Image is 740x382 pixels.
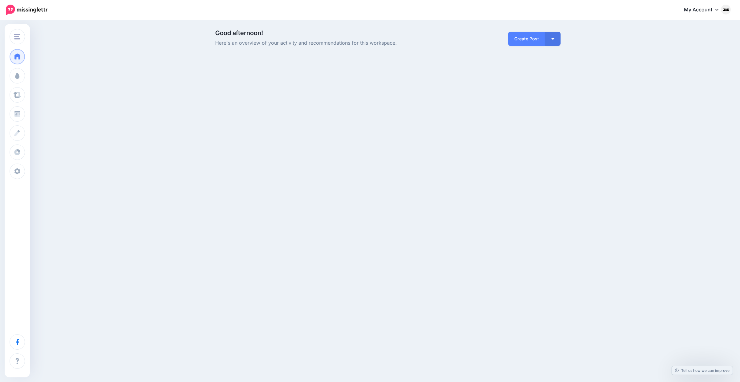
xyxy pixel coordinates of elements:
[508,32,545,46] a: Create Post
[14,34,20,39] img: menu.png
[6,5,47,15] img: Missinglettr
[215,29,263,37] span: Good afternoon!
[215,39,442,47] span: Here's an overview of your activity and recommendations for this workspace.
[551,38,554,40] img: arrow-down-white.png
[672,366,733,375] a: Tell us how we can improve
[678,2,731,18] a: My Account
